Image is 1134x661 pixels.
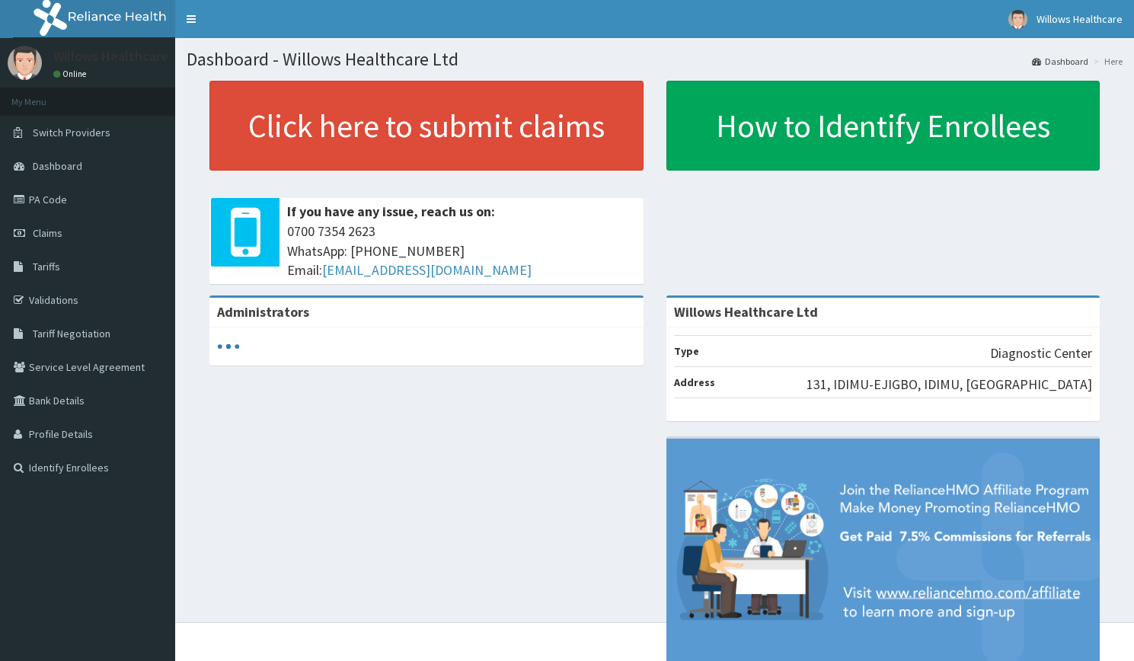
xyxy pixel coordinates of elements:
[666,81,1100,171] a: How to Identify Enrollees
[287,222,636,280] span: 0700 7354 2623 WhatsApp: [PHONE_NUMBER] Email:
[287,203,495,220] b: If you have any issue, reach us on:
[33,260,60,273] span: Tariffs
[1090,55,1123,68] li: Here
[33,226,62,240] span: Claims
[674,344,699,358] b: Type
[807,375,1092,394] p: 131, IDIMU-EJIGBO, IDIMU, [GEOGRAPHIC_DATA]
[33,159,82,173] span: Dashboard
[217,335,240,358] svg: audio-loading
[33,126,110,139] span: Switch Providers
[322,261,532,279] a: [EMAIL_ADDRESS][DOMAIN_NAME]
[33,327,110,340] span: Tariff Negotiation
[674,303,818,321] strong: Willows Healthcare Ltd
[1032,55,1088,68] a: Dashboard
[990,343,1092,363] p: Diagnostic Center
[1037,12,1123,26] span: Willows Healthcare
[8,46,42,80] img: User Image
[53,69,90,79] a: Online
[217,303,309,321] b: Administrators
[209,81,644,171] a: Click here to submit claims
[674,375,715,389] b: Address
[187,49,1123,69] h1: Dashboard - Willows Healthcare Ltd
[53,49,168,63] p: Willows Healthcare
[1008,10,1027,29] img: User Image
